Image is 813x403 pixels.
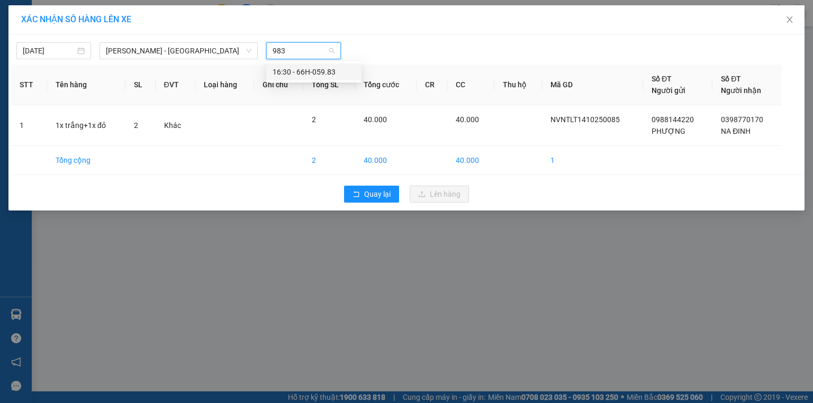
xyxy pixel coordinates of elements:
[652,75,672,83] span: Số ĐT
[21,14,131,24] span: XÁC NHẬN SỐ HÀNG LÊN XE
[447,146,494,175] td: 40.000
[312,115,316,124] span: 2
[550,115,620,124] span: NVNTLT1410250085
[721,75,741,83] span: Số ĐT
[11,65,47,105] th: STT
[106,43,251,59] span: Hồ Chí Minh - Mỹ Tho
[494,65,542,105] th: Thu hộ
[11,105,47,146] td: 1
[254,65,304,105] th: Ghi chú
[785,15,794,24] span: close
[156,65,195,105] th: ĐVT
[47,65,125,105] th: Tên hàng
[125,65,155,105] th: SL
[355,65,417,105] th: Tổng cước
[47,105,125,146] td: 1x trắng+1x đỏ
[542,65,643,105] th: Mã GD
[775,5,805,35] button: Close
[721,127,751,135] span: NA ĐINH
[273,66,355,78] div: 16:30 - 66H-059.83
[134,121,138,130] span: 2
[456,115,479,124] span: 40.000
[417,65,448,105] th: CR
[303,65,355,105] th: Tổng SL
[353,190,360,199] span: rollback
[303,146,355,175] td: 2
[47,146,125,175] td: Tổng cộng
[23,45,75,57] input: 14/10/2025
[447,65,494,105] th: CC
[721,86,761,95] span: Người nhận
[364,115,387,124] span: 40.000
[652,127,685,135] span: PHƯỢNG
[344,186,399,203] button: rollbackQuay lại
[652,115,694,124] span: 0988144220
[364,188,391,200] span: Quay lại
[246,48,252,54] span: down
[195,65,254,105] th: Loại hàng
[156,105,195,146] td: Khác
[355,146,417,175] td: 40.000
[542,146,643,175] td: 1
[721,115,763,124] span: 0398770170
[652,86,685,95] span: Người gửi
[410,186,469,203] button: uploadLên hàng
